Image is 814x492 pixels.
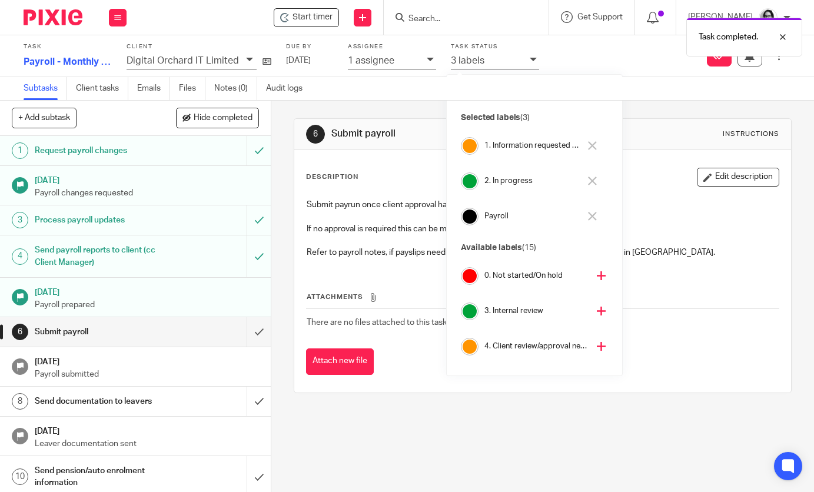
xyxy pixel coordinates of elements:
div: 8 [12,393,28,410]
p: Task completed. [699,31,758,43]
p: Leaver documentation sent [35,438,259,450]
label: Client [127,43,271,51]
div: Digital Orchard IT Limited - Payroll - Monthly - Client makes payments [274,8,339,27]
h1: Send payroll reports to client (cc Client Manager) [35,241,168,271]
h1: Request payroll changes [35,142,168,159]
button: Edit description [697,168,779,187]
p: Refer to payroll notes, if payslips need to be emailed to employees, click Email Payslips in [GEO... [307,247,778,258]
h1: Process payroll updates [35,211,168,229]
h1: [DATE] [35,353,259,368]
h1: [DATE] [35,423,259,437]
button: Attach new file [306,348,374,375]
div: Instructions [723,129,779,139]
p: 1 assignee [348,55,394,66]
div: 10 [12,468,28,485]
p: Selected labels [461,112,608,124]
h4: 1. Information requested from client [484,140,580,151]
h1: Send pension/auto enrolment information [35,462,168,492]
p: Description [306,172,358,182]
p: Digital Orchard IT Limited [127,55,239,66]
div: 1 [12,142,28,159]
a: Audit logs [266,77,311,100]
span: [DATE] [286,56,311,65]
span: Attachments [307,294,363,300]
p: If no approval is required this can be marked done once the payroll has been prepared. [307,223,778,235]
p: 3 labels [451,55,484,66]
a: Subtasks [24,77,67,100]
img: Profile%20photo.jpeg [759,8,778,27]
div: 6 [306,125,325,144]
h1: Submit payroll [331,128,568,140]
h4: 2. In progress [484,175,580,187]
span: Hide completed [194,114,252,123]
label: Assignee [348,43,436,51]
label: Task [24,43,112,51]
div: 4 [12,248,28,265]
h4: Payroll [484,211,580,222]
span: (15) [522,244,536,252]
a: Notes (0) [214,77,257,100]
label: Due by [286,43,333,51]
div: 3 [12,212,28,228]
span: (3) [520,114,530,122]
h1: [DATE] [35,284,259,298]
span: There are no files attached to this task. [307,318,448,327]
p: Payroll submitted [35,368,259,380]
button: + Add subtask [12,108,77,128]
h1: Send documentation to leavers [35,393,168,410]
h4: 4. Client review/approval needed [484,341,588,352]
h1: Submit payroll [35,323,168,341]
img: Pixie [24,9,82,25]
span: Start timer [293,11,333,24]
button: Hide completed [176,108,259,128]
div: 6 [12,324,28,340]
p: Payroll changes requested [35,187,259,199]
h4: 3. Internal review [484,305,588,317]
p: Available labels [461,242,608,254]
p: Payroll prepared [35,299,259,311]
a: Emails [137,77,170,100]
a: Client tasks [76,77,128,100]
a: Files [179,77,205,100]
p: Submit payrun once client approval has been received. [307,199,778,211]
h1: [DATE] [35,172,259,187]
h4: 0. Not started/On hold [484,270,588,281]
